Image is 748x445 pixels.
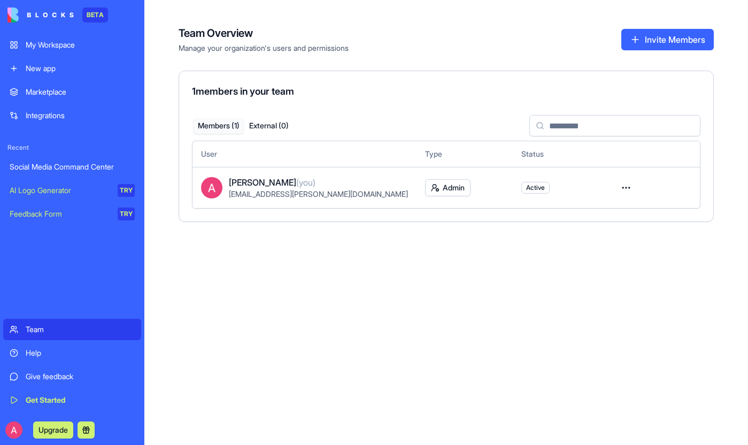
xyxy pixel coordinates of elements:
span: Recent [3,143,141,152]
div: TRY [118,208,135,220]
button: Upgrade [33,421,73,439]
span: Admin [443,182,465,193]
div: Status [521,149,598,159]
div: Marketplace [26,87,135,97]
div: Get Started [26,395,135,405]
a: AI Logo GeneratorTRY [3,180,141,201]
a: Marketplace [3,81,141,103]
h4: Team Overview [179,26,349,41]
div: Feedback Form [10,209,110,219]
a: Help [3,342,141,364]
a: Team [3,319,141,340]
div: Team [26,324,135,335]
th: User [192,141,417,167]
div: Help [26,348,135,358]
a: BETA [7,7,108,22]
div: Social Media Command Center [10,162,135,172]
a: My Workspace [3,34,141,56]
span: Manage your organization's users and permissions [179,43,349,53]
a: Social Media Command Center [3,156,141,178]
span: Active [526,183,545,192]
a: Upgrade [33,424,73,435]
span: 1 members in your team [192,86,294,97]
span: [PERSON_NAME] [229,176,315,189]
a: Give feedback [3,366,141,387]
div: My Workspace [26,40,135,50]
button: External ( 0 ) [244,118,294,134]
div: TRY [118,184,135,197]
div: Type [425,149,504,159]
a: Get Started [3,389,141,411]
div: Give feedback [26,371,135,382]
div: BETA [82,7,108,22]
img: ACg8ocIRP2_JpaGwG_girOzm0h4b_KSnTZLtLG2KdXgiaJSFDoQQoA=s96-c [5,421,22,439]
span: [EMAIL_ADDRESS][PERSON_NAME][DOMAIN_NAME] [229,189,408,198]
div: AI Logo Generator [10,185,110,196]
button: Invite Members [621,29,714,50]
div: New app [26,63,135,74]
a: New app [3,58,141,79]
div: Integrations [26,110,135,121]
button: Members ( 1 ) [194,118,244,134]
span: (you) [296,177,315,188]
img: ACg8ocIRP2_JpaGwG_girOzm0h4b_KSnTZLtLG2KdXgiaJSFDoQQoA=s96-c [201,177,222,198]
a: Feedback FormTRY [3,203,141,225]
img: logo [7,7,74,22]
button: Admin [425,179,471,196]
a: Integrations [3,105,141,126]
